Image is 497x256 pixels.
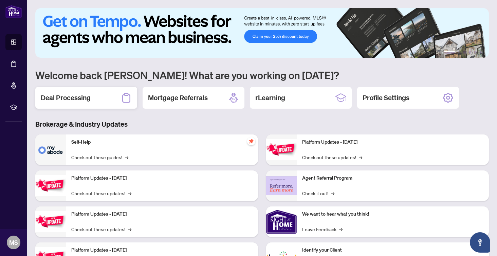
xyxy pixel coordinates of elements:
[302,175,483,182] p: Agent Referral Program
[35,8,489,58] img: Slide 0
[35,175,66,196] img: Platform Updates - September 16, 2025
[35,134,66,165] img: Self-Help
[9,238,18,247] span: MS
[71,225,131,233] a: Check out these updates!→
[302,189,334,197] a: Check it out!→
[255,93,285,103] h2: rLearning
[359,153,362,161] span: →
[71,189,131,197] a: Check out these updates!→
[339,225,343,233] span: →
[266,139,297,160] img: Platform Updates - June 23, 2025
[125,153,128,161] span: →
[5,5,22,18] img: logo
[247,137,255,145] span: pushpin
[302,211,483,218] p: We want to hear what you think!
[128,189,131,197] span: →
[302,225,343,233] a: Leave Feedback→
[474,51,477,54] button: 5
[302,246,483,254] p: Identify your Client
[266,176,297,195] img: Agent Referral Program
[128,225,131,233] span: →
[35,120,489,129] h3: Brokerage & Industry Updates
[35,69,489,81] h1: Welcome back [PERSON_NAME]! What are you working on [DATE]?
[468,51,471,54] button: 4
[444,51,455,54] button: 1
[470,232,490,253] button: Open asap
[331,189,334,197] span: →
[35,211,66,232] img: Platform Updates - July 21, 2025
[41,93,91,103] h2: Deal Processing
[71,246,253,254] p: Platform Updates - [DATE]
[71,153,128,161] a: Check out these guides!→
[148,93,208,103] h2: Mortgage Referrals
[463,51,466,54] button: 3
[266,206,297,237] img: We want to hear what you think!
[71,175,253,182] p: Platform Updates - [DATE]
[479,51,482,54] button: 6
[302,153,362,161] a: Check out these updates!→
[71,139,253,146] p: Self-Help
[458,51,460,54] button: 2
[363,93,409,103] h2: Profile Settings
[302,139,483,146] p: Platform Updates - [DATE]
[71,211,253,218] p: Platform Updates - [DATE]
